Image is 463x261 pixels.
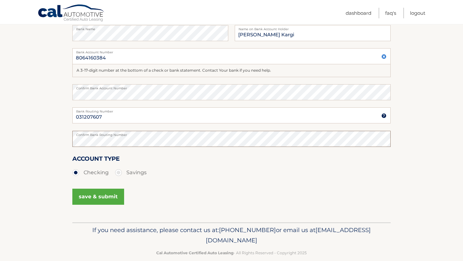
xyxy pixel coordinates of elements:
input: Bank Routing Number [72,107,391,123]
label: Bank Routing Number [72,107,391,113]
span: [PHONE_NUMBER] [219,226,276,234]
button: save & submit [72,189,124,205]
strong: Cal Automotive Certified Auto Leasing [156,250,233,255]
label: Account Type [72,154,120,166]
img: close.svg [381,54,386,59]
label: Checking [72,166,109,179]
p: - All Rights Reserved - Copyright 2025 [77,249,386,256]
div: A 3-17-digit number at the bottom of a check or bank statement. Contact Your bank if you need help. [72,64,391,77]
label: Savings [115,166,147,179]
label: Bank Account Number [72,48,391,53]
a: Cal Automotive [38,4,105,23]
a: Logout [410,8,425,18]
input: Name on Account (Account Holder Name) [235,25,391,41]
label: Bank Name [72,25,228,30]
input: Bank Account Number [72,48,391,64]
label: Confirm Bank Routing Number [72,131,391,136]
label: Confirm Bank Account Number [72,84,391,89]
a: FAQ's [385,8,396,18]
a: Dashboard [346,8,371,18]
label: Name on Bank Account Holder [235,25,391,30]
p: If you need assistance, please contact us at: or email us at [77,225,386,246]
img: tooltip.svg [381,113,386,118]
